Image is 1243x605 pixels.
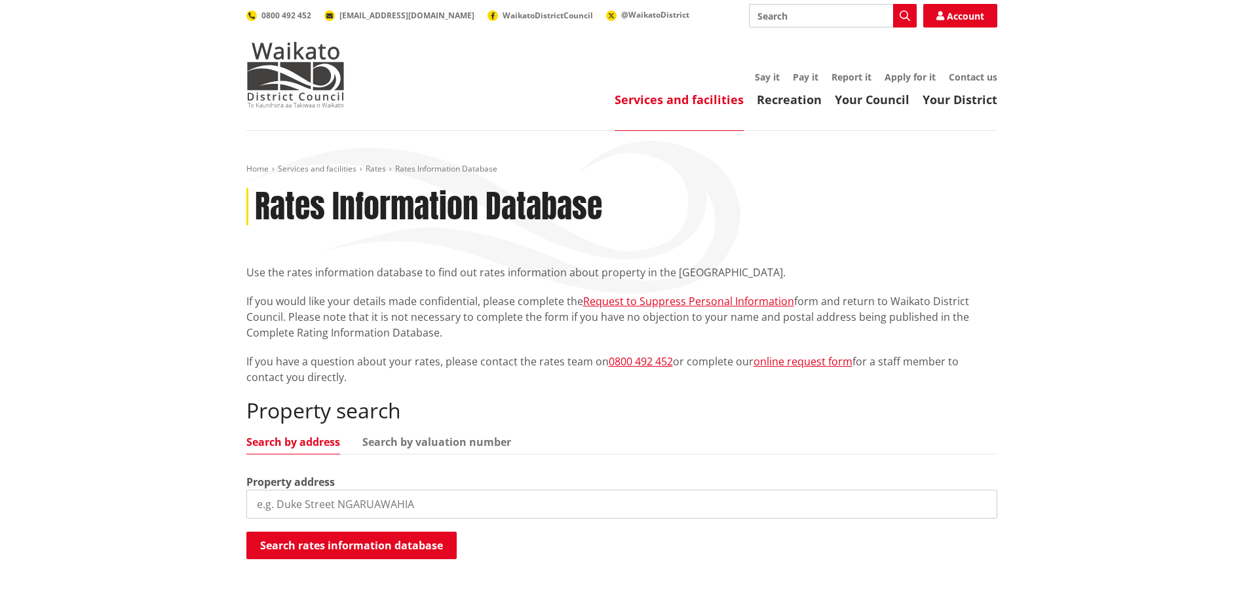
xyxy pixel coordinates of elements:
a: Search by address [246,437,340,447]
a: 0800 492 452 [246,10,311,21]
a: Apply for it [885,71,936,83]
a: Request to Suppress Personal Information [583,294,794,308]
span: [EMAIL_ADDRESS][DOMAIN_NAME] [339,10,474,21]
input: Search input [749,4,917,27]
a: Pay it [793,71,818,83]
a: Your Council [835,92,909,107]
img: Waikato District Council - Te Kaunihera aa Takiwaa o Waikato [246,42,345,107]
a: @WaikatoDistrict [606,9,689,20]
p: Use the rates information database to find out rates information about property in the [GEOGRAPHI... [246,265,997,280]
a: 0800 492 452 [609,354,673,369]
a: Report it [832,71,871,83]
a: Search by valuation number [362,437,511,447]
input: e.g. Duke Street NGARUAWAHIA [246,490,997,519]
a: Rates [366,163,386,174]
a: Home [246,163,269,174]
h1: Rates Information Database [255,188,602,226]
span: @WaikatoDistrict [621,9,689,20]
span: Rates Information Database [395,163,497,174]
h2: Property search [246,398,997,423]
a: WaikatoDistrictCouncil [488,10,593,21]
span: 0800 492 452 [261,10,311,21]
a: Account [923,4,997,27]
p: If you would like your details made confidential, please complete the form and return to Waikato ... [246,293,997,340]
p: If you have a question about your rates, please contact the rates team on or complete our for a s... [246,354,997,385]
label: Property address [246,474,335,490]
button: Search rates information database [246,532,457,559]
a: Your District [923,92,997,107]
a: [EMAIL_ADDRESS][DOMAIN_NAME] [324,10,474,21]
a: Services and facilities [615,92,744,107]
span: WaikatoDistrictCouncil [503,10,593,21]
nav: breadcrumb [246,164,997,175]
a: Recreation [757,92,822,107]
a: Contact us [949,71,997,83]
a: Services and facilities [278,163,356,174]
a: online request form [754,354,852,369]
a: Say it [755,71,780,83]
